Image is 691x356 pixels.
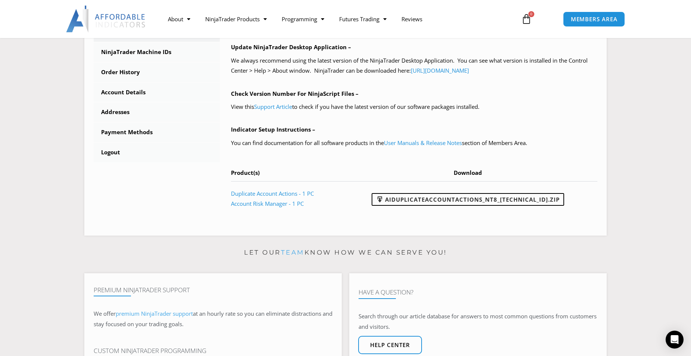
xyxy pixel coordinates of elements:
[666,331,684,349] div: Open Intercom Messenger
[563,12,625,27] a: MEMBERS AREA
[94,83,220,102] a: Account Details
[332,10,394,28] a: Futures Trading
[231,190,314,197] a: Duplicate Account Actions - 1 PC
[94,286,332,294] h4: Premium NinjaTrader Support
[384,139,462,147] a: User Manuals & Release Notes
[372,193,564,206] a: AIDuplicateAccountActions_NT8_[TECHNICAL_ID].zip
[358,336,422,354] a: Help center
[94,103,220,122] a: Addresses
[528,11,534,17] span: 0
[231,102,598,112] p: View this to check if you have the latest version of our software packages installed.
[94,347,332,355] h4: Custom NinjaTrader Programming
[274,10,332,28] a: Programming
[231,126,315,133] b: Indicator Setup Instructions –
[160,10,198,28] a: About
[231,169,260,176] span: Product(s)
[94,310,116,317] span: We offer
[281,249,304,256] a: team
[94,143,220,162] a: Logout
[116,310,193,317] a: premium NinjaTrader support
[254,103,292,110] a: Support Article
[394,10,430,28] a: Reviews
[454,169,482,176] span: Download
[198,10,274,28] a: NinjaTrader Products
[84,247,607,259] p: Let our know how we can serve you!
[359,289,597,296] h4: Have A Question?
[231,56,598,76] p: We always recommend using the latest version of the NinjaTrader Desktop Application. You can see ...
[411,67,469,74] a: [URL][DOMAIN_NAME]
[231,43,351,51] b: Update NinjaTrader Desktop Application –
[160,10,513,28] nav: Menu
[66,6,146,32] img: LogoAI | Affordable Indicators – NinjaTrader
[359,311,597,332] p: Search through our article database for answers to most common questions from customers and visit...
[231,138,598,148] p: You can find documentation for all software products in the section of Members Area.
[94,42,220,62] a: NinjaTrader Machine IDs
[571,16,617,22] span: MEMBERS AREA
[94,310,332,328] span: at an hourly rate so you can eliminate distractions and stay focused on your trading goals.
[94,123,220,142] a: Payment Methods
[94,63,220,82] a: Order History
[370,342,410,348] span: Help center
[510,8,543,30] a: 0
[231,200,304,207] a: Account Risk Manager - 1 PC
[231,90,359,97] b: Check Version Number For NinjaScript Files –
